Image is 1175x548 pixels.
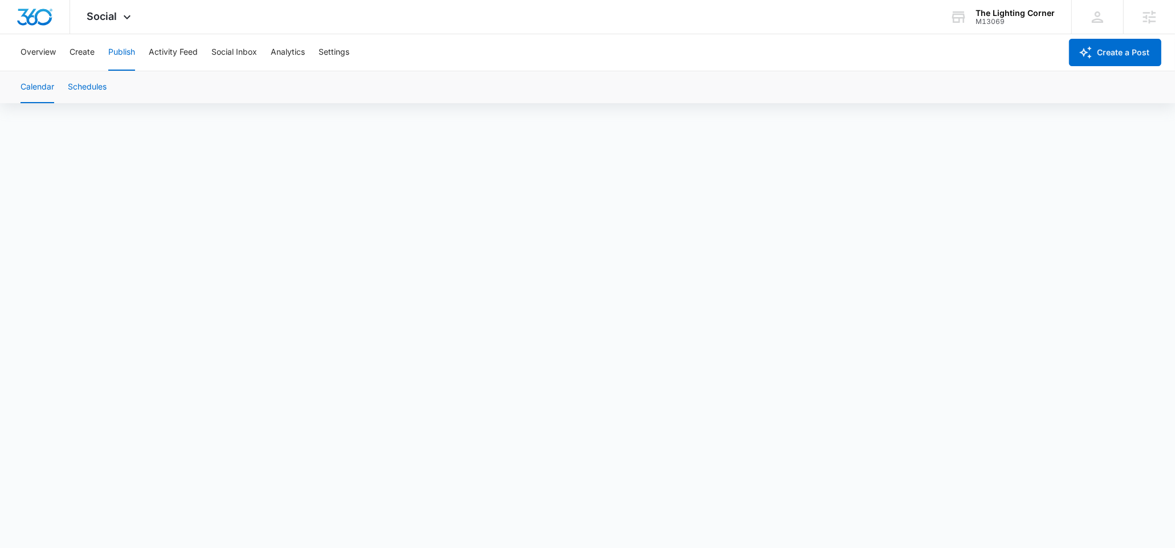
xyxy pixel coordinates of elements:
button: Calendar [21,71,54,103]
button: Create a Post [1069,39,1161,66]
div: account id [976,18,1055,26]
button: Analytics [271,34,305,71]
button: Publish [108,34,135,71]
button: Settings [319,34,349,71]
button: Create [70,34,95,71]
button: Schedules [68,71,107,103]
button: Social Inbox [211,34,257,71]
div: account name [976,9,1055,18]
button: Overview [21,34,56,71]
span: Social [87,10,117,22]
button: Activity Feed [149,34,198,71]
